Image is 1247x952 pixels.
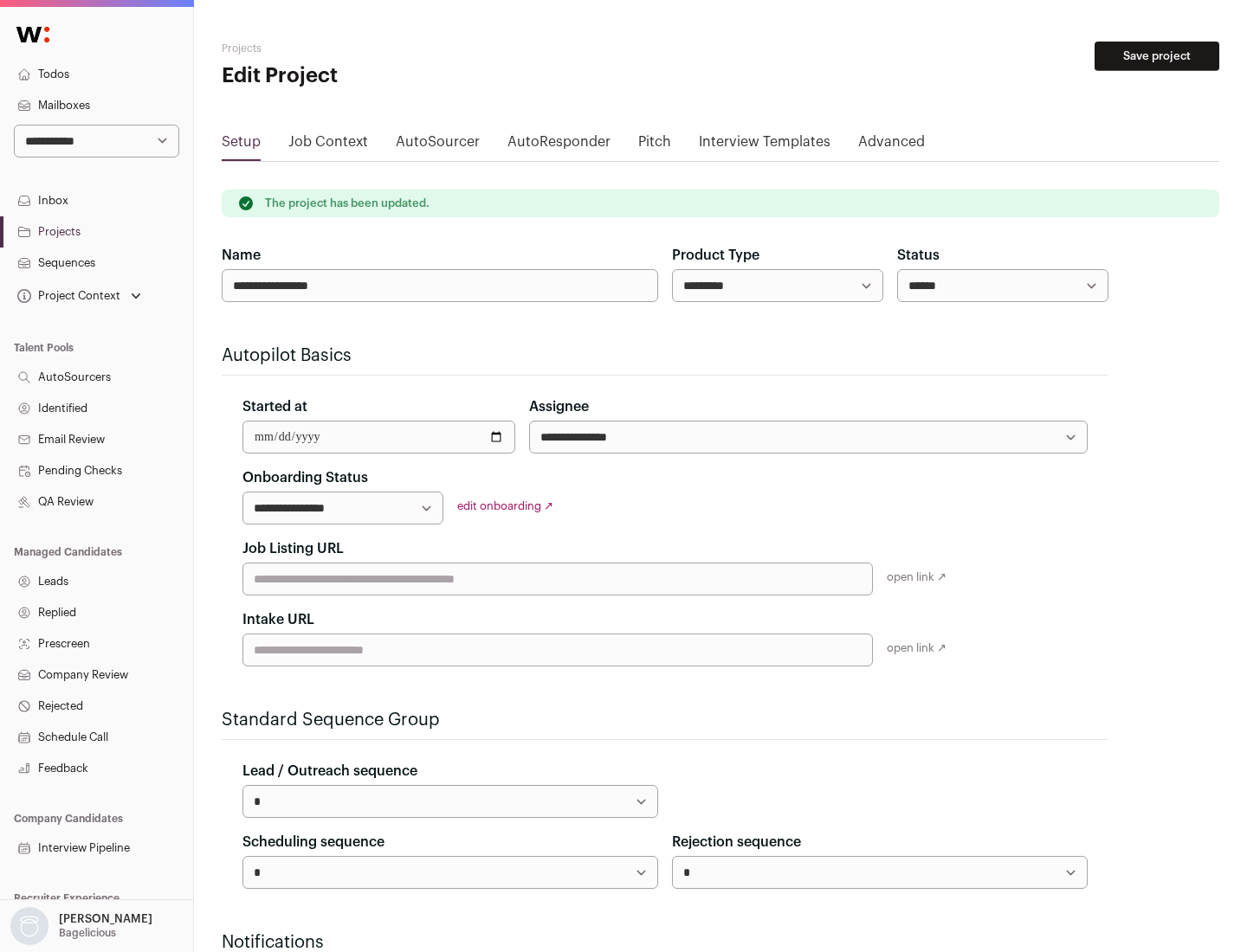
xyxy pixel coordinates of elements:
button: Save project [1095,42,1219,71]
h2: Autopilot Basics [222,344,1108,368]
label: Started at [242,396,307,417]
h2: Projects [222,42,554,55]
button: Open dropdown [7,907,156,945]
a: edit onboarding ↗ [457,500,553,511]
a: AutoResponder [507,132,611,159]
label: Intake URL [242,609,314,630]
p: The project has been updated. [265,196,430,210]
a: Pitch [638,132,671,159]
p: Bagelicious [59,926,116,940]
label: Job Listing URL [242,538,344,559]
img: nopic.png [10,907,48,945]
label: Lead / Outreach sequence [242,761,417,782]
label: Scheduling sequence [242,832,384,852]
a: Setup [222,132,261,159]
label: Status [897,245,940,266]
a: Interview Templates [699,132,830,159]
h2: Standard Sequence Group [222,708,1108,732]
label: Rejection sequence [672,832,801,852]
p: [PERSON_NAME] [59,912,152,926]
div: Project Context [14,289,120,303]
label: Onboarding Status [242,467,368,488]
a: Advanced [858,132,925,159]
img: Wellfound [7,17,59,52]
a: Job Context [288,132,368,159]
a: AutoSourcer [396,132,480,159]
h1: Edit Project [222,62,554,90]
label: Assignee [529,396,589,417]
button: Open dropdown [14,284,145,308]
label: Name [222,245,261,266]
label: Product Type [672,245,759,266]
